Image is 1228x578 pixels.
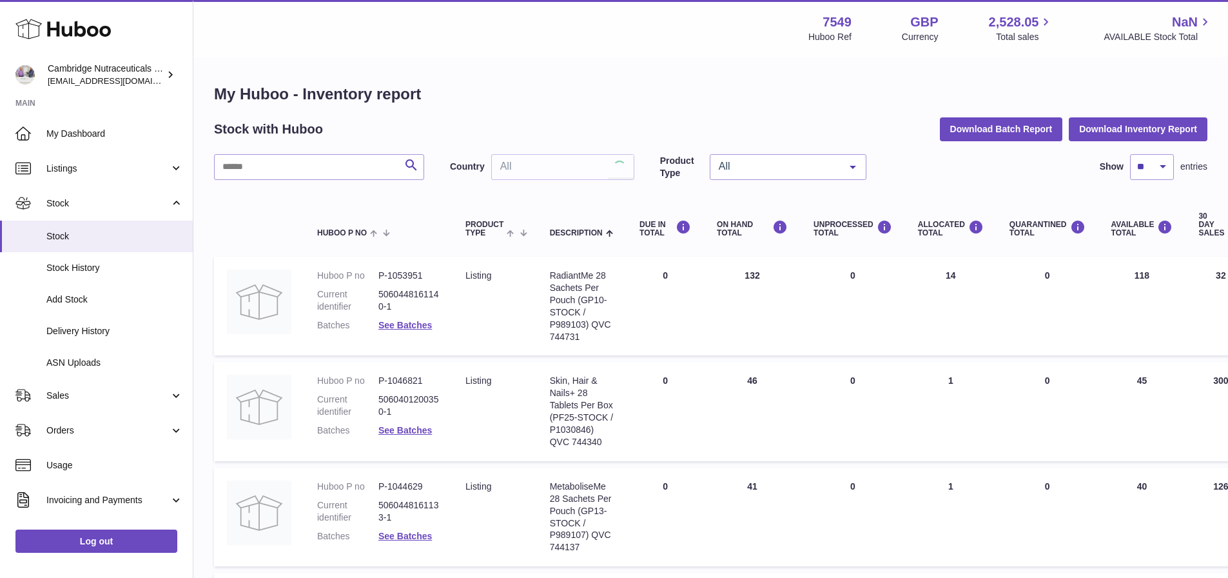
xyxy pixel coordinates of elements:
span: 0 [1045,481,1050,492]
span: Delivery History [46,325,183,337]
dt: Huboo P no [317,270,378,282]
img: product image [227,481,291,545]
h1: My Huboo - Inventory report [214,84,1207,105]
dd: 5060401200350-1 [378,394,440,418]
span: Sales [46,390,170,402]
td: 46 [704,362,801,461]
label: Product Type [660,155,703,179]
dt: Current identifier [317,394,378,418]
button: Download Inventory Report [1069,117,1207,141]
div: ALLOCATED Total [918,220,984,237]
dt: Current identifier [317,499,378,524]
span: listing [465,270,491,281]
dt: Batches [317,424,378,437]
img: product image [227,375,291,439]
div: Currency [902,31,939,43]
span: AVAILABLE Stock Total [1104,31,1213,43]
a: See Batches [378,531,432,541]
a: See Batches [378,320,432,330]
img: product image [227,270,291,334]
span: Huboo P no [317,229,367,237]
td: 0 [627,468,704,566]
td: 0 [801,468,905,566]
td: 1 [905,362,997,461]
td: 118 [1098,257,1186,355]
label: Country [450,161,485,173]
div: UNPROCESSED Total [814,220,892,237]
dd: 5060448161140-1 [378,288,440,313]
span: [EMAIL_ADDRESS][DOMAIN_NAME] [48,75,190,86]
dt: Huboo P no [317,375,378,387]
a: 2,528.05 Total sales [989,14,1054,43]
span: ASN Uploads [46,357,183,369]
span: Stock [46,197,170,210]
span: listing [465,375,491,386]
span: listing [465,481,491,492]
td: 40 [1098,468,1186,566]
span: 0 [1045,375,1050,386]
span: Add Stock [46,294,183,306]
span: Product Type [465,221,503,237]
dt: Batches [317,530,378,543]
strong: 7549 [823,14,852,31]
span: My Dashboard [46,128,183,140]
dt: Huboo P no [317,481,378,493]
span: All [716,160,840,173]
dt: Batches [317,319,378,332]
span: Description [550,229,603,237]
div: ON HAND Total [717,220,788,237]
td: 0 [627,362,704,461]
strong: GBP [910,14,938,31]
span: 2,528.05 [989,14,1039,31]
span: Orders [46,424,170,437]
dd: P-1044629 [378,481,440,493]
div: Skin, Hair & Nails+ 28 Tablets Per Box (PF25-STOCK / P1030846) QVC 744340 [550,375,614,448]
dd: P-1053951 [378,270,440,282]
label: Show [1100,161,1124,173]
td: 45 [1098,362,1186,461]
td: 132 [704,257,801,355]
span: Total sales [996,31,1053,43]
span: NaN [1172,14,1198,31]
dd: P-1046821 [378,375,440,387]
div: Cambridge Nutraceuticals Ltd [48,63,164,87]
span: Invoicing and Payments [46,494,170,506]
div: AVAILABLE Total [1111,220,1173,237]
dd: 5060448161133-1 [378,499,440,524]
div: DUE IN TOTAL [639,220,691,237]
td: 1 [905,468,997,566]
span: Stock [46,230,183,243]
button: Download Batch Report [940,117,1063,141]
td: 0 [801,257,905,355]
span: Usage [46,459,183,472]
dt: Current identifier [317,288,378,313]
span: Listings [46,163,170,175]
td: 0 [627,257,704,355]
span: Stock History [46,262,183,274]
a: Log out [15,530,177,553]
a: NaN AVAILABLE Stock Total [1104,14,1213,43]
div: RadiantMe 28 Sachets Per Pouch (GP10-STOCK / P989103) QVC 744731 [550,270,614,343]
img: qvc@camnutra.com [15,65,35,85]
div: Huboo Ref [808,31,852,43]
h2: Stock with Huboo [214,121,323,138]
td: 41 [704,468,801,566]
div: MetaboliseMe 28 Sachets Per Pouch (GP13-STOCK / P989107) QVC 744137 [550,481,614,553]
div: QUARANTINED Total [1009,220,1086,237]
td: 14 [905,257,997,355]
td: 0 [801,362,905,461]
span: 0 [1045,270,1050,281]
a: See Batches [378,425,432,435]
span: entries [1180,161,1207,173]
